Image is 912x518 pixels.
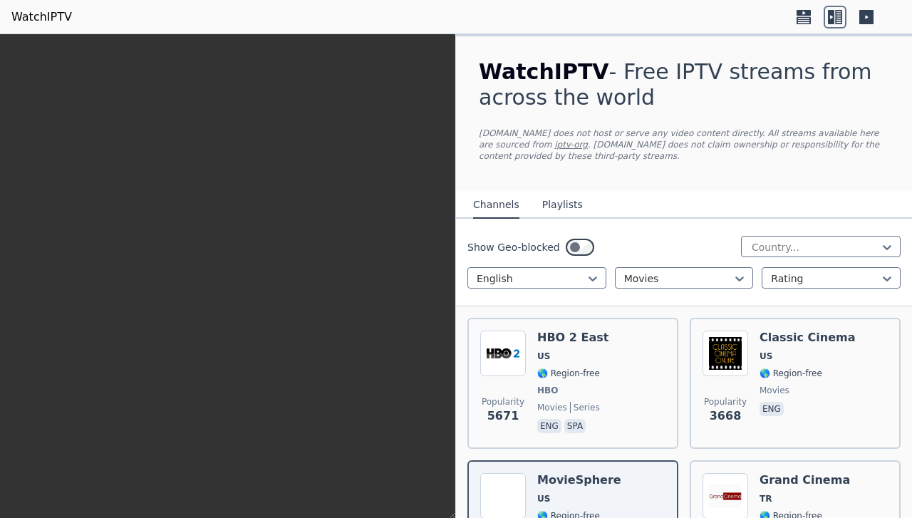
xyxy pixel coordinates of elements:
span: movies [760,385,789,396]
span: US [537,493,550,504]
p: eng [537,419,561,433]
p: spa [564,419,586,433]
p: [DOMAIN_NAME] does not host or serve any video content directly. All streams available here are s... [479,128,889,162]
span: Popularity [704,396,747,408]
span: US [537,351,550,362]
span: HBO [537,385,558,396]
span: 5671 [487,408,519,425]
span: 3668 [710,408,742,425]
span: 🌎 Region-free [537,368,600,379]
h6: HBO 2 East [537,331,608,345]
span: TR [760,493,772,504]
span: WatchIPTV [479,59,609,84]
button: Channels [473,192,519,219]
span: series [570,402,600,413]
span: US [760,351,772,362]
h6: MovieSphere [537,473,621,487]
img: Classic Cinema [703,331,748,376]
h6: Grand Cinema [760,473,850,487]
a: iptv-org [554,140,588,150]
span: Popularity [482,396,524,408]
label: Show Geo-blocked [467,240,560,254]
a: WatchIPTV [11,9,72,26]
h6: Classic Cinema [760,331,856,345]
span: 🌎 Region-free [760,368,822,379]
img: HBO 2 East [480,331,526,376]
span: movies [537,402,567,413]
p: eng [760,402,784,416]
button: Playlists [542,192,583,219]
h1: - Free IPTV streams from across the world [479,59,889,110]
